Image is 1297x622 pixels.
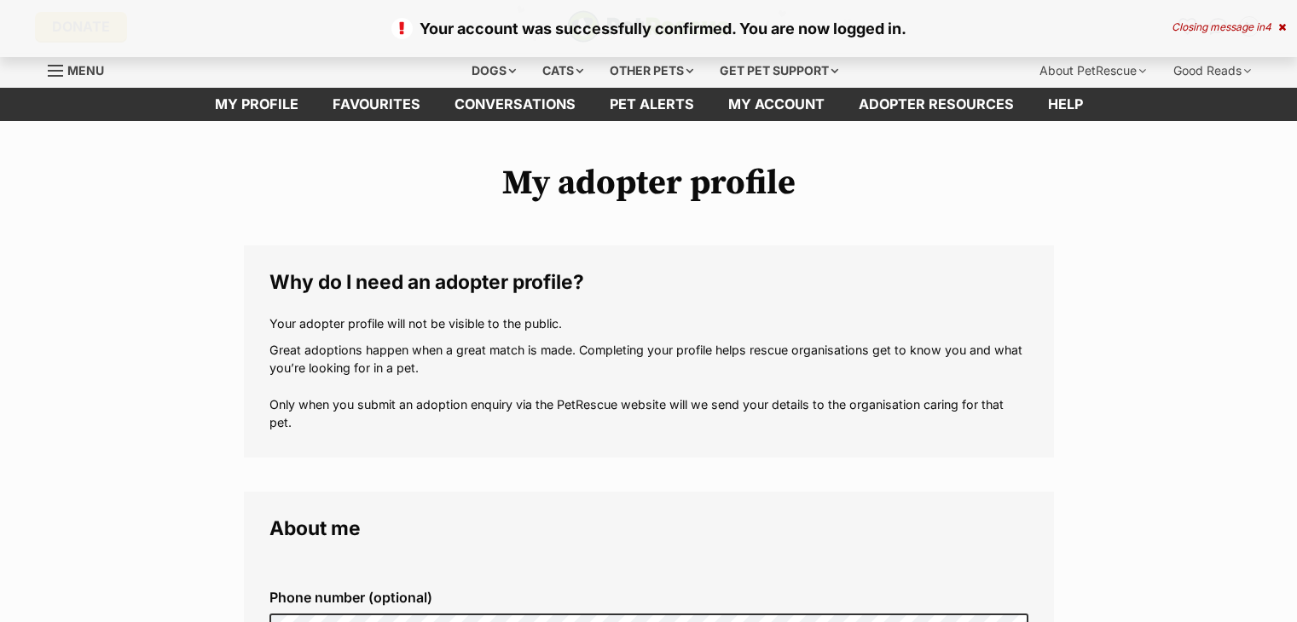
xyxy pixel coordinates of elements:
[842,88,1031,121] a: Adopter resources
[269,341,1028,432] p: Great adoptions happen when a great match is made. Completing your profile helps rescue organisat...
[316,88,437,121] a: Favourites
[1028,54,1158,88] div: About PetRescue
[198,88,316,121] a: My profile
[530,54,595,88] div: Cats
[269,590,1028,605] label: Phone number (optional)
[1031,88,1100,121] a: Help
[67,63,104,78] span: Menu
[711,88,842,121] a: My account
[269,517,1028,539] legend: About me
[244,164,1054,203] h1: My adopter profile
[708,54,850,88] div: Get pet support
[437,88,593,121] a: conversations
[48,54,116,84] a: Menu
[269,271,1028,293] legend: Why do I need an adopter profile?
[460,54,528,88] div: Dogs
[244,245,1054,458] fieldset: Why do I need an adopter profile?
[598,54,705,88] div: Other pets
[1161,54,1263,88] div: Good Reads
[269,314,1028,332] p: Your adopter profile will not be visible to the public.
[593,88,711,121] a: Pet alerts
